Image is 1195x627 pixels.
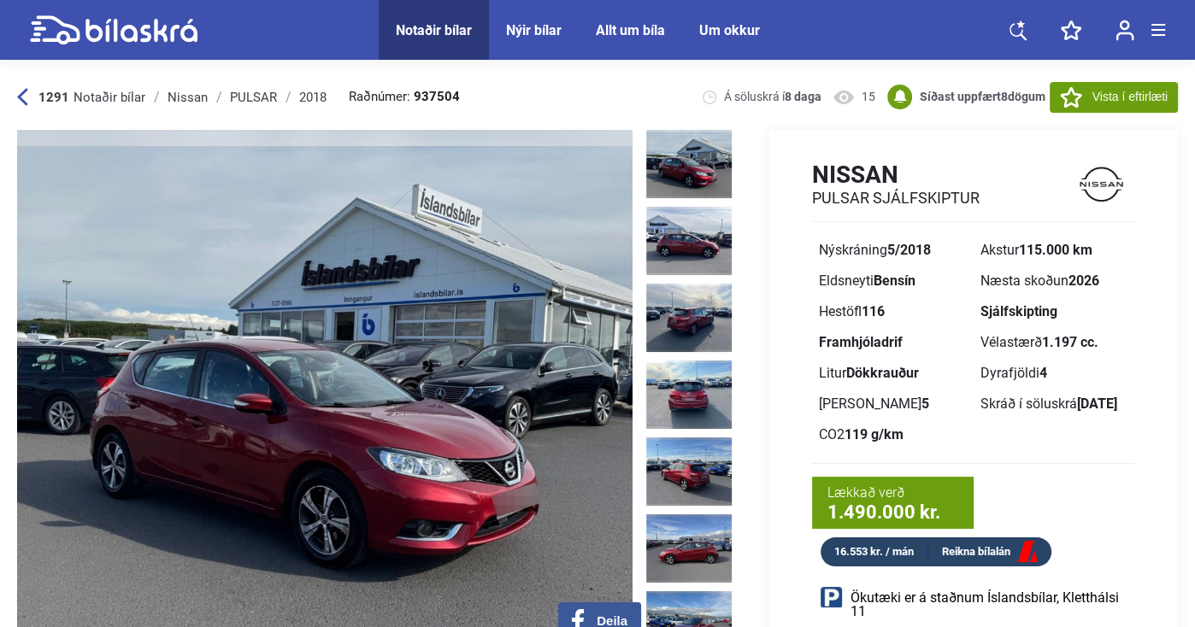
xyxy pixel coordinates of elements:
[846,365,919,381] b: Dökkrauður
[980,397,1128,411] div: Skráð í söluskrá
[812,161,980,189] h1: Nissan
[1068,160,1135,208] img: logo Nissan PULSAR SJÁLFSKIPTUR
[851,591,1127,618] span: Ökutæki er á staðnum Íslandsbílar, Kletthálsi 11
[1068,272,1099,289] b: 2026
[506,22,562,38] a: Nýir bílar
[646,130,732,198] img: 1755108057_8010915562270248781_27408030322797902.jpg
[38,90,69,105] b: 1291
[1042,334,1098,350] b: 1.197 cc.
[980,336,1128,349] div: Vélastærð
[646,514,732,583] img: 1755108060_8539566456931249674_27408033487396896.jpg
[862,89,875,105] span: 15
[980,303,1057,319] b: Sjálfskipting
[646,437,732,506] img: 1755108060_5172242234889461648_27408032860280552.jpg
[874,272,915,289] b: Bensín
[845,426,904,442] b: 119 g/km
[819,397,967,411] div: [PERSON_NAME]
[862,303,885,319] b: 116
[1050,82,1178,113] button: Vista í eftirlæti
[980,366,1128,380] div: Dyrafjöldi
[819,243,967,257] div: Nýskráning
[785,90,821,103] b: 8 daga
[646,360,732,429] img: 1755108059_6921831820366149100_27408032229024439.jpg
[74,90,145,105] span: Notaðir bílar
[928,542,1051,563] a: Reikna bílalán
[299,91,327,104] div: 2018
[1077,396,1117,412] b: [DATE]
[819,428,967,442] div: CO2
[819,305,967,319] div: Hestöfl
[821,542,928,561] div: 16.553 kr. / mán
[414,91,460,103] b: 937504
[887,242,931,258] b: 5/2018
[819,274,967,288] div: Eldsneyti
[1092,88,1168,106] span: Vista í eftirlæti
[646,207,732,275] img: 1755108058_8259377497120786963_27408030958942875.jpg
[920,90,1045,103] b: Síðast uppfært dögum
[724,89,821,105] span: Á söluskrá í
[1039,365,1047,381] b: 4
[1116,20,1134,41] img: user-login.svg
[1019,242,1092,258] b: 115.000 km
[980,274,1128,288] div: Næsta skoðun
[921,396,929,412] b: 5
[1001,90,1008,103] span: 8
[168,91,208,104] div: Nissan
[349,91,460,103] span: Raðnúmer:
[827,483,958,503] span: Lækkað verð
[819,334,903,350] b: Framhjóladrif
[699,22,760,38] a: Um okkur
[596,22,665,38] a: Allt um bíla
[646,284,732,352] img: 1755108059_5170107970203085010_27408031583901785.jpg
[230,91,277,104] div: PULSAR
[396,22,472,38] a: Notaðir bílar
[819,366,967,380] div: Litur
[812,189,980,208] h2: PULSAR SJÁLFSKIPTUR
[827,503,958,522] span: 1.490.000 kr.
[980,243,1128,257] div: Akstur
